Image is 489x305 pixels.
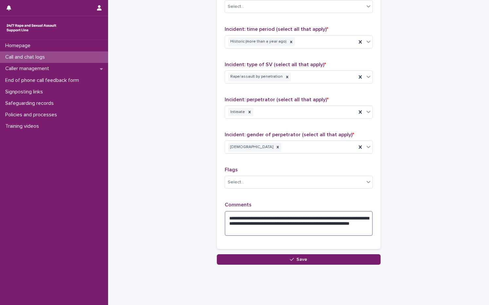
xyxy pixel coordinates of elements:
button: Save [217,254,381,265]
span: Incident: type of SV (select all that apply) [225,62,326,67]
span: Incident: gender of perpetrator (select all that apply) [225,132,354,137]
span: Incident: time period (select all that apply) [225,27,328,32]
span: Save [296,257,307,262]
div: Select... [228,3,244,10]
p: End of phone call feedback form [3,77,84,84]
p: Safeguarding records [3,100,59,106]
div: Select... [228,179,244,186]
span: Flags [225,167,238,172]
p: Training videos [3,123,44,129]
div: [DEMOGRAPHIC_DATA] [228,143,274,152]
p: Call and chat logs [3,54,50,60]
p: Caller management [3,66,54,72]
p: Signposting links [3,89,48,95]
img: rhQMoQhaT3yELyF149Cw [5,21,58,34]
span: Incident: perpetrator (select all that apply) [225,97,329,102]
div: Rape/assault by penetration [228,72,284,81]
p: Homepage [3,43,36,49]
span: Comments [225,202,252,207]
p: Policies and processes [3,112,62,118]
div: Historic (more than a year ago) [228,37,288,46]
div: Intimate [228,108,246,117]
